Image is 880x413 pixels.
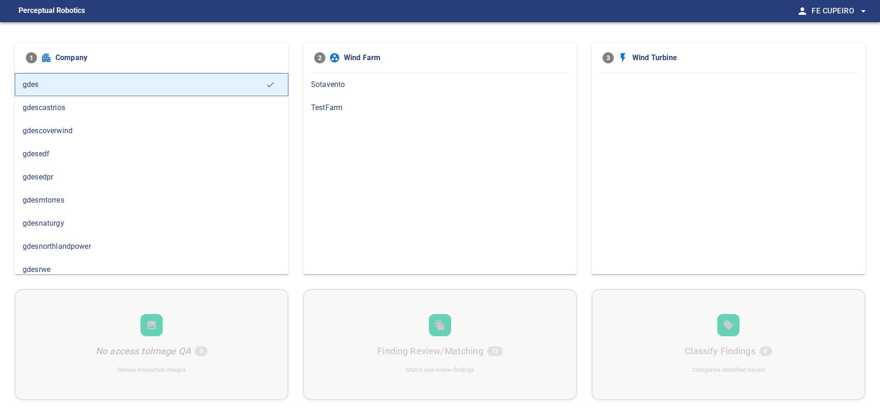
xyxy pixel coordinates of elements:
[812,5,869,18] span: Fe Cupeiro
[15,258,288,281] div: gdesrwe
[797,6,808,17] span: person
[23,79,266,90] span: gdes
[314,52,325,63] span: 2
[303,96,577,119] div: TestFarm
[15,142,288,166] div: gdesedf
[23,195,281,206] span: gdesmtorres
[23,148,281,160] span: gdesedf
[26,52,37,63] span: 1
[18,4,85,18] figcaption: Perceptual Robotics
[15,212,288,235] div: gdesnaturgy
[311,79,569,90] span: Sotavento
[858,6,869,17] span: arrow_drop_down
[23,125,281,136] span: gdescoverwind
[808,2,869,20] button: Fe Cupeiro
[311,102,569,113] span: TestFarm
[23,241,281,252] span: gdesnorthlandpower
[23,218,281,229] span: gdesnaturgy
[632,52,854,63] span: Wind Turbine
[23,172,281,183] span: gdesedpr
[303,73,577,96] div: Sotavento
[15,119,288,142] div: gdescoverwind
[603,52,614,63] span: 3
[15,166,288,189] div: gdesedpr
[15,189,288,212] div: gdesmtorres
[23,102,281,113] span: gdescastrios
[23,264,281,275] span: gdesrwe
[344,52,566,63] span: Wind Farm
[15,235,288,258] div: gdesnorthlandpower
[55,52,277,63] span: Company
[15,73,288,96] div: gdes
[15,96,288,119] div: gdescastrios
